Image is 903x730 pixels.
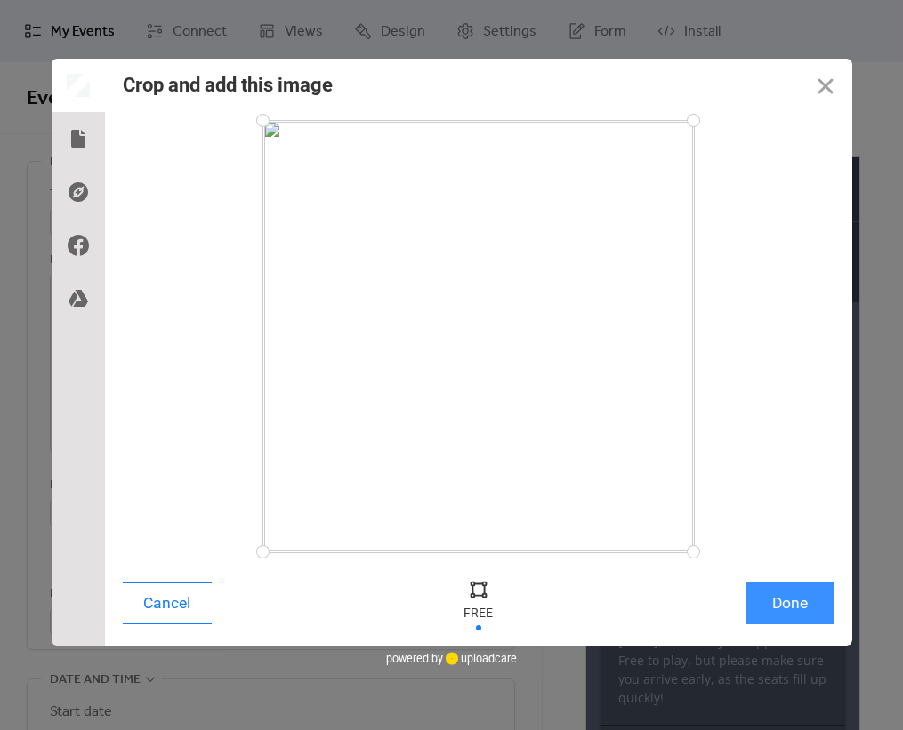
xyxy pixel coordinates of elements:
a: uploadcare [443,652,517,665]
button: Close [799,59,852,112]
div: Facebook [52,219,105,272]
div: Direct Link [52,165,105,219]
div: powered by [386,646,517,672]
div: Crop and add this image [123,74,333,96]
div: Google Drive [52,272,105,325]
div: Local Files [52,112,105,165]
div: Preview [52,59,105,112]
button: Cancel [123,582,212,624]
button: Done [746,582,834,624]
